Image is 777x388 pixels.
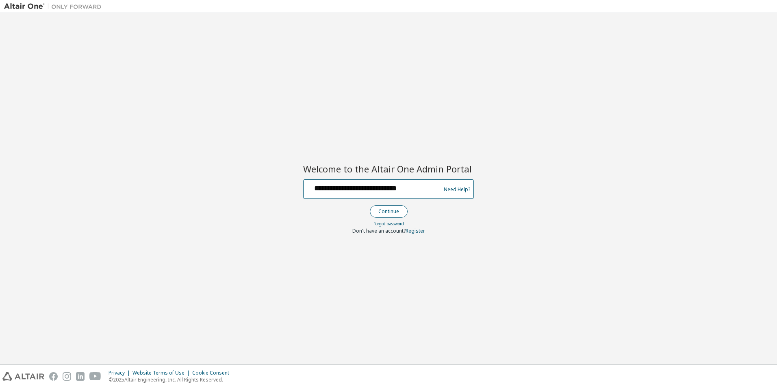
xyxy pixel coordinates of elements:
div: Website Terms of Use [132,370,192,376]
img: altair_logo.svg [2,372,44,381]
span: Don't have an account? [352,227,406,234]
img: instagram.svg [63,372,71,381]
a: Register [406,227,425,234]
h2: Welcome to the Altair One Admin Portal [303,163,474,174]
img: Altair One [4,2,106,11]
img: facebook.svg [49,372,58,381]
img: linkedin.svg [76,372,85,381]
a: Forgot password [373,221,404,227]
img: youtube.svg [89,372,101,381]
p: © 2025 Altair Engineering, Inc. All Rights Reserved. [109,376,234,383]
div: Cookie Consent [192,370,234,376]
button: Continue [370,205,408,218]
div: Privacy [109,370,132,376]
